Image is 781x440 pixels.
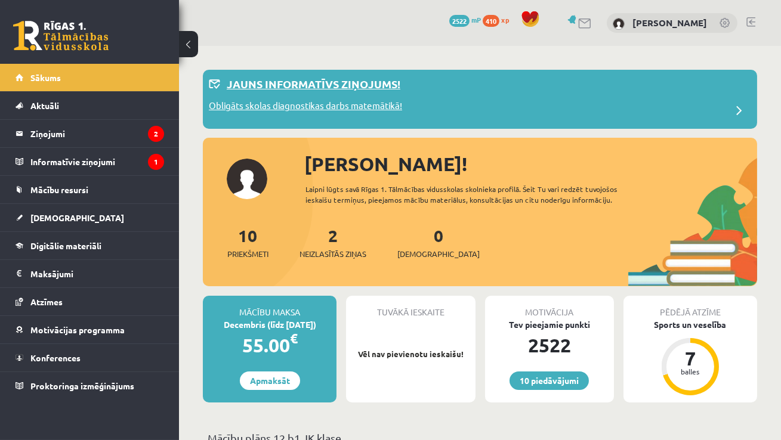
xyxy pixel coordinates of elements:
span: xp [501,15,509,24]
legend: Informatīvie ziņojumi [30,148,164,175]
span: Proktoringa izmēģinājums [30,380,134,391]
div: 2522 [485,331,614,360]
span: € [290,330,298,347]
span: [DEMOGRAPHIC_DATA] [397,248,480,260]
a: [DEMOGRAPHIC_DATA] [16,204,164,231]
span: Priekšmeti [227,248,268,260]
span: Motivācijas programma [30,324,125,335]
a: 10 piedāvājumi [510,371,589,390]
div: Tev pieejamie punkti [485,318,614,331]
div: Laipni lūgts savā Rīgas 1. Tālmācības vidusskolas skolnieka profilā. Šeit Tu vari redzēt tuvojošo... [305,184,638,205]
a: Atzīmes [16,288,164,315]
i: 1 [148,154,164,170]
i: 2 [148,126,164,142]
a: Proktoringa izmēģinājums [16,372,164,399]
div: Motivācija [485,296,614,318]
a: Aktuāli [16,92,164,119]
span: Konferences [30,352,81,363]
div: [PERSON_NAME]! [304,150,757,178]
span: [DEMOGRAPHIC_DATA] [30,212,124,223]
span: Atzīmes [30,296,63,307]
span: 2522 [449,15,470,27]
div: Tuvākā ieskaite [346,296,475,318]
p: Obligāts skolas diagnostikas darbs matemātikā! [209,99,402,116]
a: 2Neizlasītās ziņas [300,225,366,260]
a: Mācību resursi [16,176,164,203]
p: Jauns informatīvs ziņojums! [227,76,400,92]
div: Decembris (līdz [DATE]) [203,318,337,331]
legend: Ziņojumi [30,120,164,147]
img: Adriana Ansone [613,18,625,30]
a: 10Priekšmeti [227,225,268,260]
a: Sākums [16,64,164,91]
p: Vēl nav pievienotu ieskaišu! [352,348,469,360]
div: 55.00 [203,331,337,360]
a: Motivācijas programma [16,316,164,343]
div: Mācību maksa [203,296,337,318]
span: Neizlasītās ziņas [300,248,366,260]
a: Rīgas 1. Tālmācības vidusskola [13,21,109,51]
a: Sports un veselība 7 balles [623,318,757,397]
a: Apmaksāt [240,371,300,390]
legend: Maksājumi [30,260,164,287]
a: 410 xp [483,15,515,24]
a: [PERSON_NAME] [632,17,707,29]
a: Digitālie materiāli [16,232,164,259]
a: Jauns informatīvs ziņojums! Obligāts skolas diagnostikas darbs matemātikā! [209,76,751,123]
div: 7 [672,349,708,368]
a: 0[DEMOGRAPHIC_DATA] [397,225,480,260]
span: mP [471,15,481,24]
a: Informatīvie ziņojumi1 [16,148,164,175]
span: Aktuāli [30,100,59,111]
span: Sākums [30,72,61,83]
div: Sports un veselība [623,318,757,331]
div: balles [672,368,708,375]
span: Mācību resursi [30,184,88,195]
div: Pēdējā atzīme [623,296,757,318]
span: Digitālie materiāli [30,240,101,251]
span: 410 [483,15,499,27]
a: Ziņojumi2 [16,120,164,147]
a: 2522 mP [449,15,481,24]
a: Konferences [16,344,164,371]
a: Maksājumi [16,260,164,287]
